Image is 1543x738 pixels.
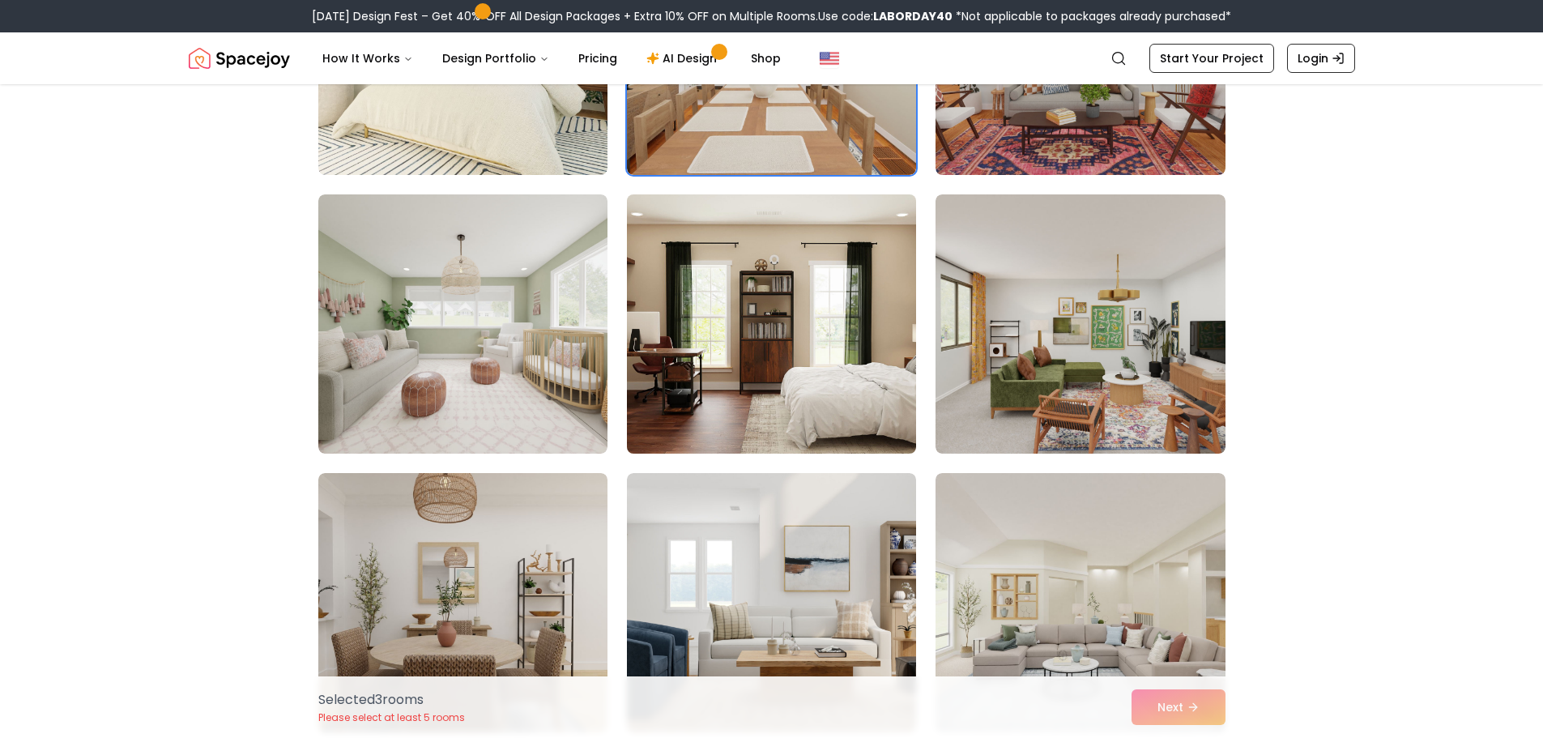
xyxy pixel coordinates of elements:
[429,42,562,75] button: Design Portfolio
[189,42,290,75] img: Spacejoy Logo
[318,690,465,710] p: Selected 3 room s
[565,42,630,75] a: Pricing
[936,473,1225,732] img: Room room-72
[189,42,290,75] a: Spacejoy
[318,194,607,454] img: Room room-67
[820,49,839,68] img: United States
[318,711,465,724] p: Please select at least 5 rooms
[873,8,953,24] b: LABORDAY40
[936,194,1225,454] img: Room room-69
[1149,44,1274,73] a: Start Your Project
[620,188,923,460] img: Room room-68
[818,8,953,24] span: Use code:
[309,42,794,75] nav: Main
[633,42,735,75] a: AI Design
[312,8,1231,24] div: [DATE] Design Fest – Get 40% OFF All Design Packages + Extra 10% OFF on Multiple Rooms.
[953,8,1231,24] span: *Not applicable to packages already purchased*
[738,42,794,75] a: Shop
[309,42,426,75] button: How It Works
[627,473,916,732] img: Room room-71
[318,473,607,732] img: Room room-70
[189,32,1355,84] nav: Global
[1287,44,1355,73] a: Login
